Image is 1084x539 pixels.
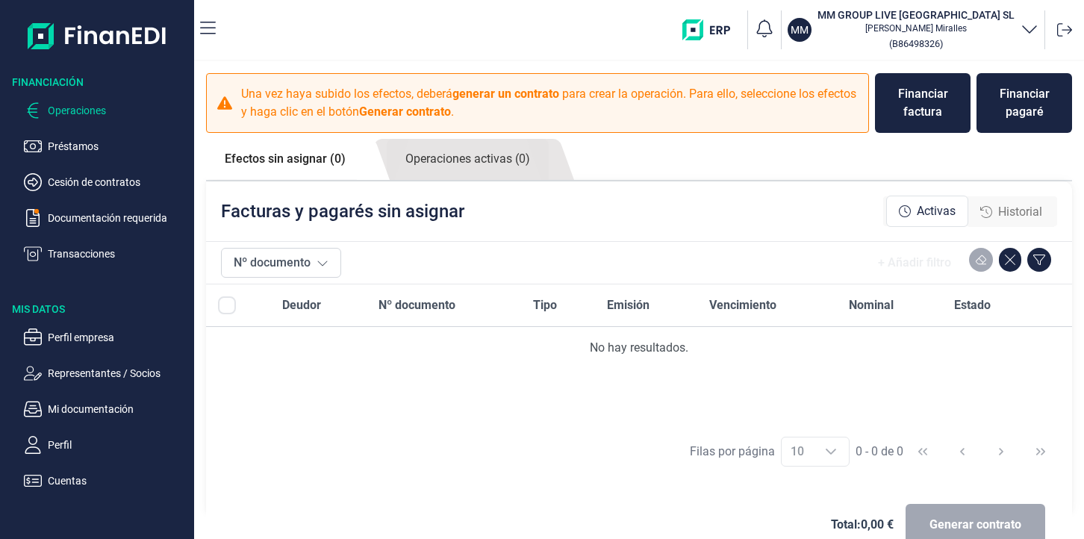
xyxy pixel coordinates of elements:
button: Nº documento [221,248,341,278]
button: Financiar factura [875,73,971,133]
p: MM [791,22,809,37]
span: Vencimiento [709,296,776,314]
button: Next Page [983,434,1019,470]
span: Emisión [607,296,650,314]
button: Previous Page [944,434,980,470]
div: Financiar pagaré [988,85,1060,121]
button: Cesión de contratos [24,173,188,191]
span: Deudor [282,296,321,314]
h3: MM GROUP LIVE [GEOGRAPHIC_DATA] SL [817,7,1015,22]
p: Operaciones [48,102,188,119]
button: Operaciones [24,102,188,119]
span: 0 - 0 de 0 [856,446,903,458]
small: Copiar cif [889,38,943,49]
div: Activas [886,196,968,227]
p: Una vez haya subido los efectos, deberá para crear la operación. Para ello, seleccione los efecto... [241,85,859,121]
b: Generar contrato [359,105,451,119]
p: Cesión de contratos [48,173,188,191]
span: Total: 0,00 € [831,516,894,534]
p: Préstamos [48,137,188,155]
button: Documentación requerida [24,209,188,227]
button: Representantes / Socios [24,364,188,382]
button: Last Page [1023,434,1059,470]
p: [PERSON_NAME] Miralles [817,22,1015,34]
p: Documentación requerida [48,209,188,227]
span: Historial [998,203,1042,221]
a: Efectos sin asignar (0) [206,139,364,179]
span: Estado [954,296,991,314]
div: Filas por página [690,443,775,461]
div: Financiar factura [887,85,959,121]
p: Mi documentación [48,400,188,418]
button: Perfil empresa [24,328,188,346]
div: All items unselected [218,296,236,314]
span: Tipo [533,296,557,314]
span: Nominal [849,296,894,314]
span: Activas [917,202,956,220]
button: Préstamos [24,137,188,155]
button: First Page [905,434,941,470]
button: Transacciones [24,245,188,263]
p: Perfil empresa [48,328,188,346]
button: Mi documentación [24,400,188,418]
p: Facturas y pagarés sin asignar [221,199,464,223]
p: Representantes / Socios [48,364,188,382]
span: Nº documento [379,296,455,314]
div: No hay resultados. [218,339,1060,357]
button: Financiar pagaré [976,73,1072,133]
img: Logo de aplicación [28,12,167,60]
b: generar un contrato [452,87,559,101]
img: erp [682,19,741,40]
a: Operaciones activas (0) [387,139,549,180]
div: Historial [968,197,1054,227]
p: Cuentas [48,472,188,490]
button: Perfil [24,436,188,454]
div: Choose [813,437,849,466]
button: Cuentas [24,472,188,490]
p: Perfil [48,436,188,454]
button: MMMM GROUP LIVE [GEOGRAPHIC_DATA] SL[PERSON_NAME] Miralles(B86498326) [788,7,1038,52]
p: Transacciones [48,245,188,263]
